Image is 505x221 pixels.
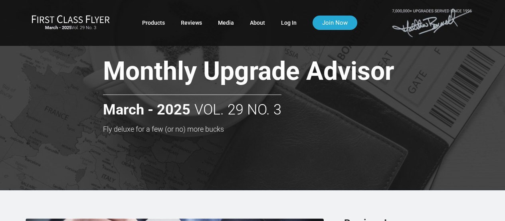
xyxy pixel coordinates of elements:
a: Products [142,16,165,30]
a: Join Now [313,16,357,30]
a: Reviews [181,16,202,30]
small: Vol. 29 No. 3 [32,25,110,31]
a: Media [218,16,234,30]
strong: March - 2025 [103,102,190,118]
a: Log In [281,16,297,30]
h1: Monthly Upgrade Advisor [103,57,441,88]
img: First Class Flyer [32,15,110,23]
strong: March - 2025 [45,25,71,30]
h2: Vol. 29 No. 3 [103,95,281,118]
h3: Fly deluxe for a few (or no) more bucks [103,125,441,133]
a: About [250,16,265,30]
a: First Class FlyerMarch - 2025Vol. 29 No. 3 [32,15,110,31]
